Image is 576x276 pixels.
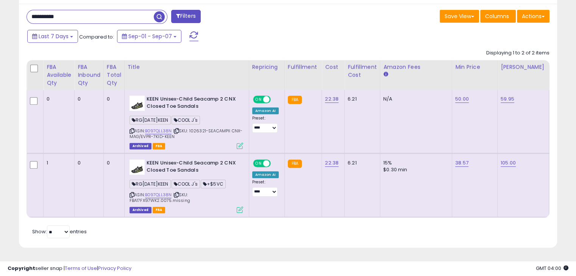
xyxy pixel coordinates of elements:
[455,63,494,71] div: Min Price
[486,50,549,57] div: Displaying 1 to 2 of 2 items
[32,228,87,235] span: Show: entries
[325,159,339,167] a: 22.38
[383,71,388,78] small: Amazon Fees.
[325,95,339,103] a: 22.38
[252,63,281,71] div: Repricing
[39,33,69,40] span: Last 7 Days
[501,159,516,167] a: 105.00
[147,96,239,112] b: KEEN Unisex-Child Seacamp 2 CNX Closed Toe Sandals
[480,10,516,23] button: Columns
[440,10,479,23] button: Save View
[130,96,145,111] img: 31TP+XIlvxL._SL40_.jpg
[252,107,279,114] div: Amazon AI
[485,12,509,20] span: Columns
[325,63,341,71] div: Cost
[254,160,263,167] span: ON
[269,96,281,103] span: OFF
[145,192,172,198] a: B097QLL38N
[145,128,172,134] a: B097QLL38N
[288,160,302,168] small: FBA
[348,96,374,102] div: 6.21
[78,96,98,102] div: 0
[117,30,181,43] button: Sep-01 - Sep-07
[348,160,374,166] div: 6.21
[79,33,114,40] span: Compared to:
[153,143,165,149] span: FBA
[107,160,119,166] div: 0
[517,10,549,23] button: Actions
[269,160,281,167] span: OFF
[47,160,69,166] div: 1
[130,116,171,124] span: RG[DATE]KEEN
[172,180,200,188] span: COOL J's
[455,159,468,167] a: 38.57
[130,192,190,203] span: | SKU: FBA17FX97WK2.0075.missing
[128,63,246,71] div: Title
[153,207,165,213] span: FBA
[536,265,568,272] span: 2025-09-15 04:00 GMT
[288,96,302,104] small: FBA
[98,265,131,272] a: Privacy Policy
[201,180,226,188] span: +$5VC
[128,33,172,40] span: Sep-01 - Sep-07
[130,128,243,139] span: | SKU: 1026321-SEACAMPII CNX-MAG/EVPR-7KID-KEEN
[171,10,201,23] button: Filters
[78,160,98,166] div: 0
[8,265,131,272] div: seller snap | |
[8,265,35,272] strong: Copyright
[383,166,446,173] div: $0.30 min
[47,63,71,87] div: FBA Available Qty
[501,95,514,103] a: 59.95
[455,95,469,103] a: 50.00
[107,96,119,102] div: 0
[348,63,377,79] div: Fulfillment Cost
[252,180,279,197] div: Preset:
[27,30,78,43] button: Last 7 Days
[107,63,121,87] div: FBA Total Qty
[501,63,546,71] div: [PERSON_NAME]
[288,63,318,71] div: Fulfillment
[65,265,97,272] a: Terms of Use
[130,96,243,148] div: ASIN:
[130,160,243,212] div: ASIN:
[47,96,69,102] div: 0
[130,143,151,149] span: Listings that have been deleted from Seller Central
[147,160,239,175] b: KEEN Unisex-Child Seacamp 2 CNX Closed Toe Sandals
[383,160,446,166] div: 15%
[383,63,449,71] div: Amazon Fees
[252,171,279,178] div: Amazon AI
[78,63,100,87] div: FBA inbound Qty
[172,116,200,124] span: COOL J's
[130,207,151,213] span: Listings that have been deleted from Seller Central
[254,96,263,103] span: ON
[252,116,279,133] div: Preset:
[383,96,446,102] div: N/A
[130,160,145,175] img: 31TP+XIlvxL._SL40_.jpg
[130,180,171,188] span: RG[DATE]KEEN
